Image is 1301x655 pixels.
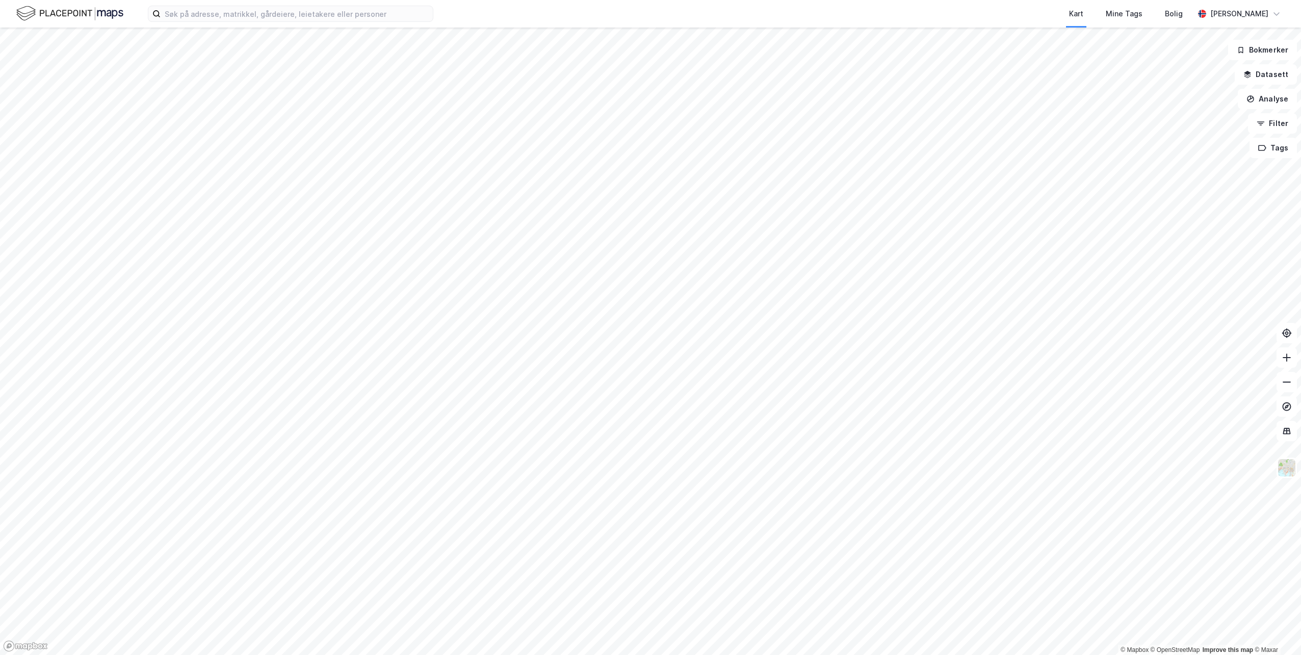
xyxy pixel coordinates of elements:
button: Datasett [1235,64,1297,85]
div: Kart [1069,8,1083,20]
div: Mine Tags [1106,8,1142,20]
a: Mapbox [1121,646,1149,653]
iframe: Chat Widget [1250,606,1301,655]
img: Z [1277,458,1296,477]
a: OpenStreetMap [1151,646,1200,653]
button: Tags [1250,138,1297,158]
input: Søk på adresse, matrikkel, gårdeiere, leietakere eller personer [161,6,433,21]
button: Analyse [1238,89,1297,109]
button: Bokmerker [1228,40,1297,60]
img: logo.f888ab2527a4732fd821a326f86c7f29.svg [16,5,123,22]
button: Filter [1248,113,1297,134]
div: Bolig [1165,8,1183,20]
a: Mapbox homepage [3,640,48,652]
div: [PERSON_NAME] [1210,8,1268,20]
div: Kontrollprogram for chat [1250,606,1301,655]
a: Improve this map [1203,646,1253,653]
